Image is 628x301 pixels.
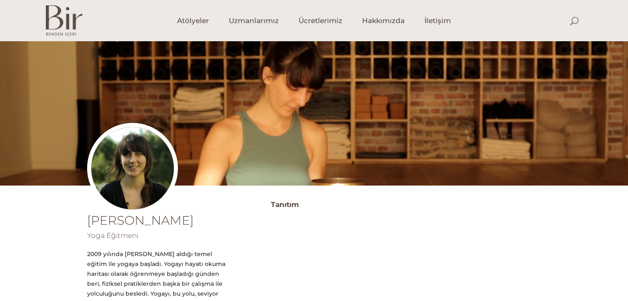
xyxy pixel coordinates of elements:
[87,214,225,227] h1: [PERSON_NAME]
[362,16,405,26] span: Hakkımızda
[299,16,342,26] span: Ücretlerimiz
[424,16,451,26] span: İletişim
[87,123,178,214] img: Muge_Ozkan_004_copy-300x300.jpg
[271,198,541,211] h3: Tanıtım
[177,16,209,26] span: Atölyeler
[229,16,279,26] span: Uzmanlarımız
[87,231,138,240] span: Yoga Eğitmeni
